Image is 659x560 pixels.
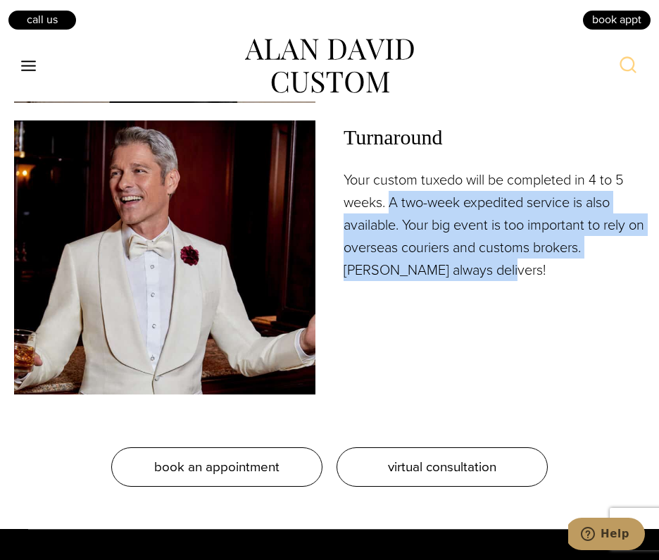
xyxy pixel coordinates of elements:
[111,447,322,487] a: book an appointment
[337,447,548,487] a: virtual consultation
[344,168,645,281] p: Your custom tuxedo will be completed in 4 to 5 weeks. A two-week expedited service is also availa...
[582,9,652,30] a: book appt
[14,54,44,79] button: Open menu
[7,9,77,30] a: Call Us
[344,120,645,154] span: Turnaround
[245,39,414,94] img: alan david custom
[14,120,315,394] img: Model in white custom tailored tuxedo jacket with wide white shawl lapel, white shirt and bowtie....
[568,518,645,553] iframe: Opens a widget where you can chat to one of our agents
[611,49,645,83] button: View Search Form
[154,456,280,477] span: book an appointment
[388,456,496,477] span: virtual consultation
